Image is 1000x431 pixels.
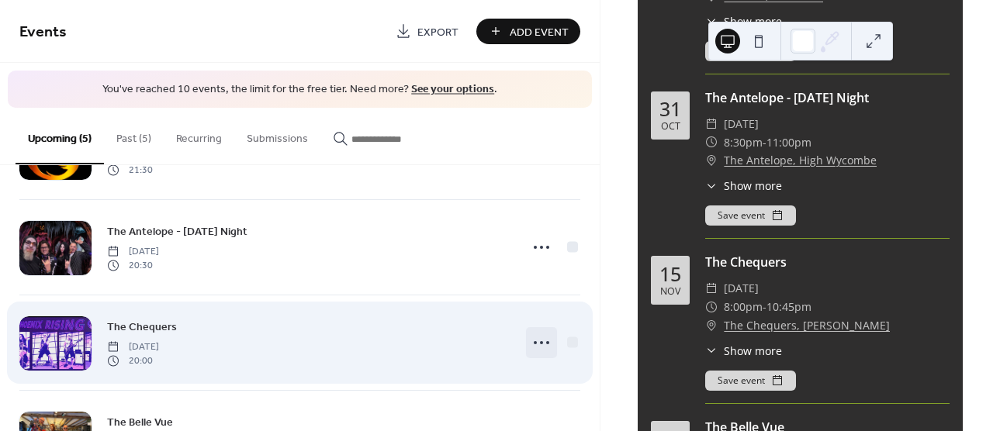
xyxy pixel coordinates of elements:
button: ​Show more [705,13,782,29]
div: Nov [660,287,680,297]
span: Export [417,24,458,40]
span: 10:45pm [766,298,811,316]
span: 11:00pm [766,133,811,152]
button: Submissions [234,108,320,163]
span: The Chequers [107,319,177,335]
span: [DATE] [107,340,159,353]
div: The Chequers [705,253,950,271]
button: Save event [705,41,796,61]
div: Oct [661,122,680,132]
div: ​ [705,151,718,170]
span: - [763,298,766,316]
button: ​Show more [705,343,782,359]
span: - [763,133,766,152]
span: Events [19,17,67,47]
span: You've reached 10 events, the limit for the free tier. Need more? . [23,82,576,98]
span: Show more [724,343,782,359]
div: 15 [659,264,681,284]
a: The Chequers, [PERSON_NAME] [724,316,890,335]
div: ​ [705,298,718,316]
button: Save event [705,371,796,391]
span: Show more [724,13,782,29]
button: Past (5) [104,108,164,163]
a: See your options [411,79,494,100]
div: The Antelope - [DATE] Night [705,88,950,107]
span: 20:00 [107,354,159,368]
div: ​ [705,279,718,298]
span: 21:30 [107,164,159,178]
div: ​ [705,316,718,335]
a: The Antelope - [DATE] Night [107,222,247,240]
a: Export [384,19,470,44]
span: [DATE] [107,244,159,258]
button: Upcoming (5) [16,108,104,164]
span: 8:00pm [724,298,763,316]
span: 8:30pm [724,133,763,152]
a: The Chequers [107,318,177,336]
div: ​ [705,133,718,152]
span: The Belle Vue [107,414,173,430]
div: 31 [659,99,681,119]
div: ​ [705,13,718,29]
div: ​ [705,115,718,133]
span: 20:30 [107,259,159,273]
span: [DATE] [724,115,759,133]
span: [DATE] [724,279,759,298]
a: The Belle Vue [107,413,173,431]
a: The Antelope, High Wycombe [724,151,877,170]
button: Save event [705,205,796,226]
div: ​ [705,343,718,359]
div: ​ [705,178,718,194]
button: Recurring [164,108,234,163]
span: Show more [724,178,782,194]
button: ​Show more [705,178,782,194]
